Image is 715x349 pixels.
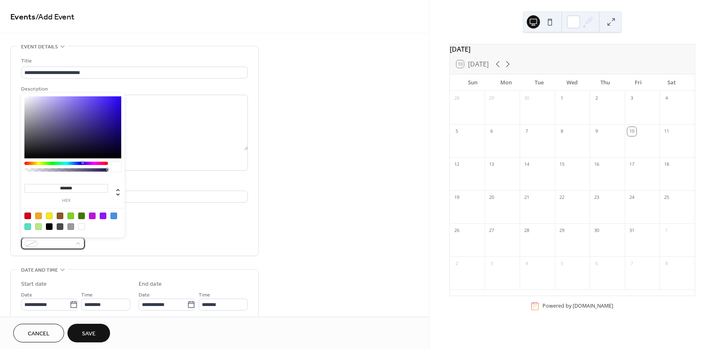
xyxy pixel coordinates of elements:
div: Description [21,85,246,93]
div: 26 [452,226,461,235]
div: 1 [557,94,566,103]
div: 19 [452,193,461,202]
div: Sun [456,74,489,91]
div: #4A90E2 [110,213,117,219]
div: 30 [522,94,531,103]
span: Date [21,291,32,299]
label: hex [24,198,108,203]
button: Cancel [13,324,64,342]
a: [DOMAIN_NAME] [573,302,613,309]
div: Start date [21,280,47,289]
div: 4 [522,259,531,268]
div: 14 [522,160,531,169]
div: #9B9B9B [67,223,74,230]
div: #B8E986 [35,223,42,230]
div: #BD10E0 [89,213,96,219]
div: #D0021B [24,213,31,219]
span: Cancel [28,330,50,338]
div: 21 [522,193,531,202]
div: 23 [592,193,601,202]
div: 10 [627,127,636,136]
div: Mon [489,74,523,91]
span: Time [81,291,93,299]
div: 1 [662,226,671,235]
div: 8 [662,259,671,268]
div: [DATE] [450,44,695,54]
div: 16 [592,160,601,169]
div: #F5A623 [35,213,42,219]
div: 11 [662,127,671,136]
span: Date and time [21,266,58,275]
div: #417505 [78,213,85,219]
div: 7 [522,127,531,136]
div: 17 [627,160,636,169]
div: 22 [557,193,566,202]
div: 8 [557,127,566,136]
div: 12 [452,160,461,169]
div: Sat [655,74,688,91]
div: 6 [592,259,601,268]
span: / Add Event [36,9,74,25]
div: Wed [556,74,589,91]
div: Powered by [542,302,613,309]
span: Date [139,291,150,299]
div: 2 [452,259,461,268]
span: Save [82,330,96,338]
div: 25 [662,193,671,202]
div: #000000 [46,223,53,230]
div: #7ED321 [67,213,74,219]
div: 15 [557,160,566,169]
div: 29 [487,94,496,103]
div: 2 [592,94,601,103]
div: 7 [627,259,636,268]
div: #F8E71C [46,213,53,219]
div: 27 [487,226,496,235]
a: Events [10,9,36,25]
div: #4A4A4A [57,223,63,230]
div: End date [139,280,162,289]
span: Event details [21,43,58,51]
div: Location [21,181,246,189]
div: 29 [557,226,566,235]
div: Thu [589,74,622,91]
div: 30 [592,226,601,235]
div: #8B572A [57,213,63,219]
div: 5 [452,127,461,136]
div: Title [21,57,246,65]
div: #FFFFFF [78,223,85,230]
button: Save [67,324,110,342]
div: 20 [487,193,496,202]
div: 6 [487,127,496,136]
div: #9013FE [100,213,106,219]
div: 3 [487,259,496,268]
div: 31 [627,226,636,235]
div: 28 [522,226,531,235]
div: 28 [452,94,461,103]
div: #50E3C2 [24,223,31,230]
div: Tue [523,74,556,91]
div: 3 [627,94,636,103]
div: 5 [557,259,566,268]
div: 9 [592,127,601,136]
div: 13 [487,160,496,169]
div: 4 [662,94,671,103]
div: 18 [662,160,671,169]
div: Fri [622,74,655,91]
div: 24 [627,193,636,202]
span: Time [199,291,210,299]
